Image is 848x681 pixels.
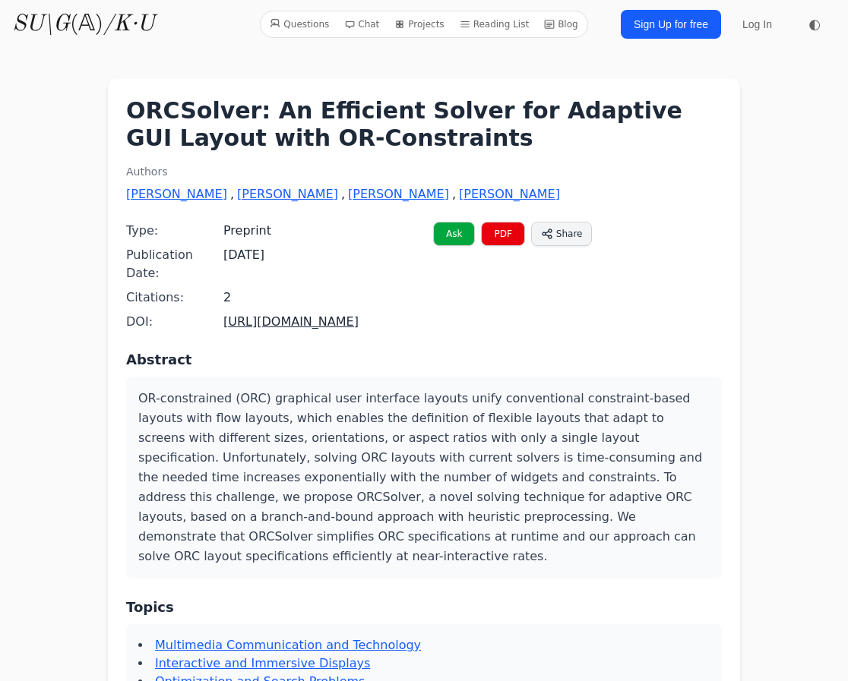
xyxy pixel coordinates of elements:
[223,246,264,264] span: [DATE]
[126,185,722,203] div: , , ,
[264,14,335,34] a: Questions
[126,246,223,282] span: Publication Date:
[338,14,385,34] a: Chat
[126,164,722,179] h2: Authors
[388,14,450,34] a: Projects
[733,11,781,38] a: Log In
[126,313,223,331] span: DOI:
[126,222,223,240] span: Type:
[621,10,721,39] a: Sign Up for free
[459,185,560,203] a: [PERSON_NAME]
[155,656,370,670] a: Interactive and Immersive Displays
[126,288,223,307] span: Citations:
[126,349,722,370] h3: Abstract
[433,222,475,246] a: Ask
[155,638,421,652] a: Multimedia Communication and Technology
[799,9,830,39] button: ◐
[237,185,338,203] a: [PERSON_NAME]
[12,13,70,36] i: SU\G
[223,288,231,307] span: 2
[454,14,536,34] a: Reading List
[808,17,821,31] span: ◐
[481,222,524,246] a: PDF
[538,14,584,34] a: Blog
[223,314,359,329] a: [URL][DOMAIN_NAME]
[12,11,154,38] a: SU\G(𝔸)/K·U
[126,597,722,618] h3: Topics
[138,389,710,566] p: OR-constrained (ORC) graphical user interface layouts unify conventional constraint-based layouts...
[223,222,271,240] span: Preprint
[348,185,449,203] a: [PERSON_NAME]
[103,13,154,36] i: /K·U
[126,97,722,152] h1: ORCSolver: An Efficient Solver for Adaptive GUI Layout with OR-Constraints
[556,227,583,241] span: Share
[126,185,227,203] a: [PERSON_NAME]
